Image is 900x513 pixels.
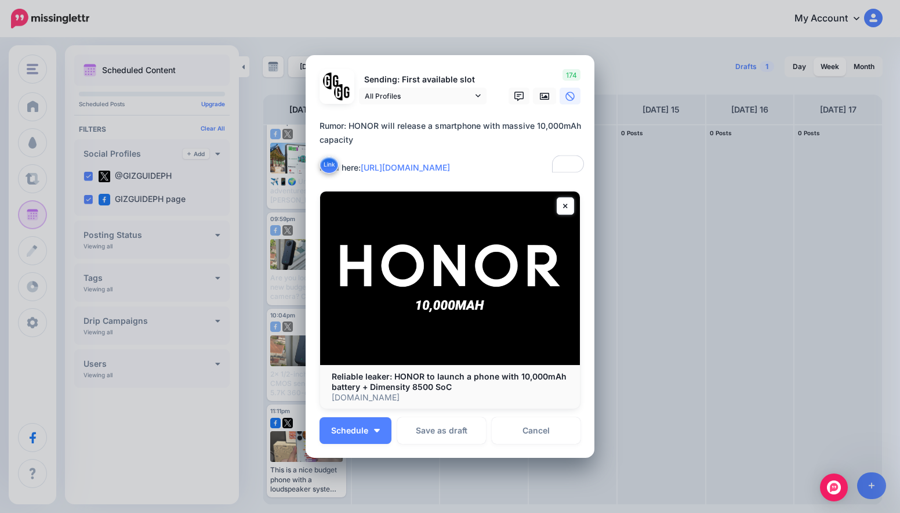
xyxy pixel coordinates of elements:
[359,88,487,104] a: All Profiles
[820,474,848,501] div: Open Intercom Messenger
[334,84,351,101] img: JT5sWCfR-79925.png
[331,427,368,435] span: Schedule
[492,417,580,444] a: Cancel
[332,371,567,392] b: Reliable leaker: HONOR to launch a phone with 10,000mAh battery + Dimensity 8500 SoC
[374,429,380,432] img: arrow-down-white.png
[359,73,487,86] p: Sending: First available slot
[320,119,586,175] textarea: To enrich screen reader interactions, please activate Accessibility in Grammarly extension settings
[320,192,580,364] img: Reliable leaker: HONOR to launch a phone with 10,000mAh battery + Dimensity 8500 SoC
[365,90,473,102] span: All Profiles
[323,73,340,89] img: 353459792_649996473822713_4483302954317148903_n-bsa138318.png
[397,417,486,444] button: Save as draft
[562,69,580,81] span: 174
[320,119,586,175] div: Rumor: HONOR will release a smartphone with massive 10,000mAh capacity Read here:
[320,417,391,444] button: Schedule
[332,392,568,403] p: [DOMAIN_NAME]
[320,156,339,174] button: Link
